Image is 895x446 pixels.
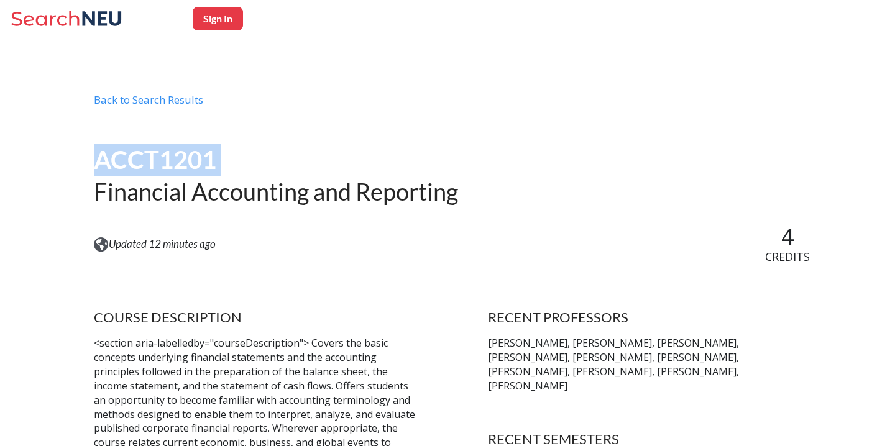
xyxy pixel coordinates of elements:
h1: ACCT1201 [94,144,458,176]
button: Sign In [193,7,243,30]
h4: COURSE DESCRIPTION [94,309,416,326]
div: Back to Search Results [94,93,810,117]
span: CREDITS [765,249,810,264]
span: 4 [781,221,794,252]
p: [PERSON_NAME], [PERSON_NAME], [PERSON_NAME], [PERSON_NAME], [PERSON_NAME], [PERSON_NAME], [PERSON... [488,336,810,393]
h4: RECENT PROFESSORS [488,309,810,326]
span: Updated 12 minutes ago [109,237,216,251]
h2: Financial Accounting and Reporting [94,176,458,207]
